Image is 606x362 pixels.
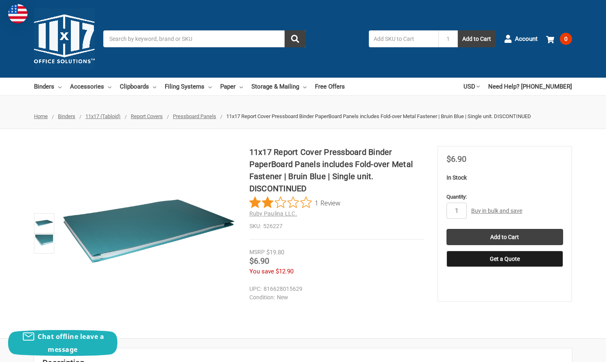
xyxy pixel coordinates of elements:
img: 11x17 Report Cover Pressboard Binder PaperBoard Panels includes Fold-over Metal Fastener | Bruin ... [35,235,53,252]
dt: Condition: [249,293,275,302]
a: USD [464,78,480,95]
span: 1 Review [315,197,340,209]
a: Clipboards [120,78,156,95]
a: Report Covers [131,113,163,119]
dd: 526227 [249,222,424,231]
span: $6.90 [249,256,269,266]
a: Free Offers [315,78,345,95]
a: Need Help? [PHONE_NUMBER] [488,78,572,95]
a: Storage & Mailing [251,78,306,95]
span: 0 [560,33,572,45]
div: MSRP [249,248,265,256]
a: 0 [546,28,572,49]
dd: 816628015629 [249,285,421,293]
a: Paper [220,78,243,95]
img: 11x17 Report Cover Pressboard Binder PaperBoard Panels includes Fold-over Metal Fastener | Bruin ... [35,214,53,232]
span: $19.80 [266,249,284,256]
a: Pressboard Panels [173,113,216,119]
img: duty and tax information for United States [8,4,28,23]
a: Binders [58,113,75,119]
button: Add to Cart [458,30,495,47]
a: Filing Systems [165,78,212,95]
span: Account [515,34,538,44]
dt: SKU: [249,222,261,231]
a: Binders [34,78,62,95]
a: Buy in bulk and save [471,207,522,214]
button: Rated 2 out of 5 stars from 1 reviews. Jump to reviews. [249,197,340,209]
dt: UPC: [249,285,262,293]
label: Quantity: [447,193,563,201]
h1: 11x17 Report Cover Pressboard Binder PaperBoard Panels includes Fold-over Metal Fastener | Bruin ... [249,146,424,195]
a: Accessories [70,78,111,95]
a: 11x17 (Tabloid) [85,113,121,119]
span: You save [249,268,274,275]
a: Account [504,28,538,49]
input: Add to Cart [447,229,563,245]
input: Add SKU to Cart [369,30,438,47]
dd: New [249,293,421,302]
span: $6.90 [447,154,466,164]
img: 11x17 Report Cover Pressboard Binder PaperBoard Panels includes Fold-over Metal Fastener | Bruin ... [61,146,236,321]
p: In Stock [447,174,563,182]
button: Get a Quote [447,251,563,267]
span: 11x17 Report Cover Pressboard Binder PaperBoard Panels includes Fold-over Metal Fastener | Bruin ... [226,113,531,119]
input: Search by keyword, brand or SKU [103,30,306,47]
span: $12.90 [276,268,293,275]
img: 11x17.com [34,8,95,69]
button: Chat offline leave a message [8,330,117,356]
span: Chat offline leave a message [38,332,104,354]
a: Home [34,113,48,119]
a: Ruby Paulina LLC. [249,210,297,217]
